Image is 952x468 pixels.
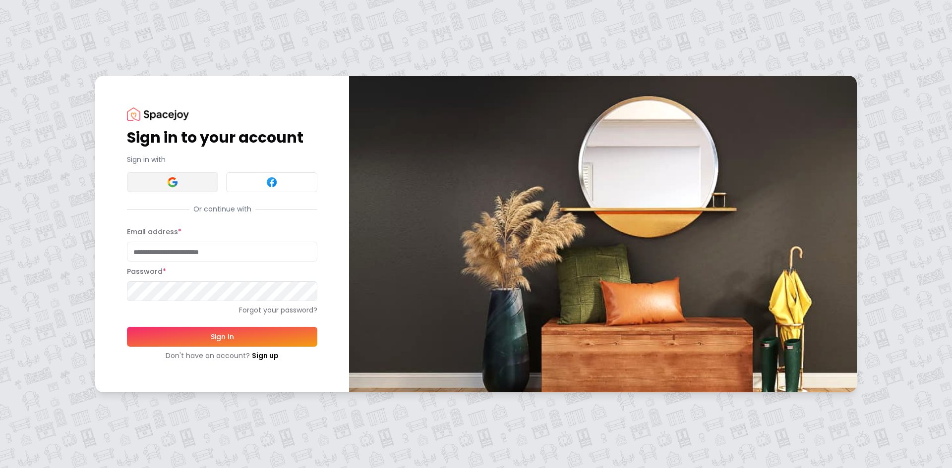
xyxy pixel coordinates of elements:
[127,351,317,361] div: Don't have an account?
[252,351,279,361] a: Sign up
[127,129,317,147] h1: Sign in to your account
[167,176,178,188] img: Google signin
[266,176,278,188] img: Facebook signin
[127,266,166,276] label: Password
[127,227,181,237] label: Email address
[127,155,317,164] p: Sign in with
[189,204,255,214] span: Or continue with
[127,327,317,347] button: Sign In
[349,76,857,392] img: banner
[127,305,317,315] a: Forgot your password?
[127,107,189,121] img: Spacejoy Logo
